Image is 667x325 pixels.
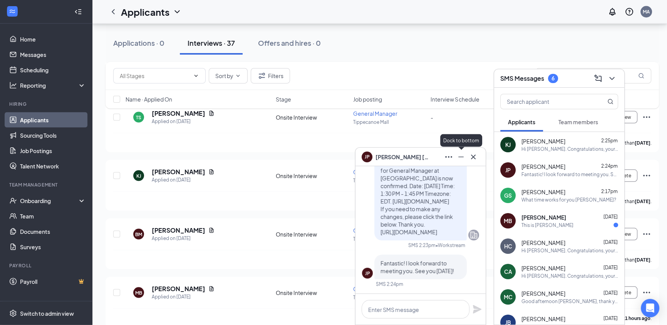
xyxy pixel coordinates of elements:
div: Onsite Interview [276,289,349,297]
svg: Company [469,230,478,240]
a: PayrollCrown [20,274,86,289]
div: JP [505,166,511,174]
span: Stage [276,95,291,103]
div: BM [135,231,142,238]
svg: Notifications [608,7,617,17]
svg: Minimize [456,152,466,162]
h3: SMS Messages [500,74,544,83]
svg: ComposeMessage [593,74,603,83]
button: Minimize [455,151,467,163]
div: Team Management [9,182,84,188]
button: Ellipses [442,151,455,163]
div: TS [136,114,141,121]
div: KJ [505,141,511,148]
span: General Manager [353,285,397,292]
div: Onsite Interview [276,172,349,180]
span: Team members [558,118,598,125]
span: Interview Schedule [431,95,479,103]
button: ComposeMessage [592,72,604,85]
svg: Settings [9,310,17,317]
svg: Document [208,169,215,175]
span: General Manager [353,168,397,175]
svg: ChevronLeft [109,7,118,17]
p: Tippecanoe Mall [353,294,426,301]
button: Filter Filters [251,68,290,83]
b: [DATE] [634,198,650,204]
span: [DATE] [603,265,618,270]
div: Applications · 0 [113,38,164,48]
p: Tippecanoe Mall [353,177,426,184]
button: ChevronDown [606,72,618,85]
div: Applied on [DATE] [152,235,215,242]
svg: Collapse [74,8,82,16]
div: Hiring [9,101,84,107]
div: Onboarding [20,197,79,205]
svg: Document [208,286,215,292]
svg: Filter [257,71,266,80]
b: [DATE] [634,257,650,263]
div: Onsite Interview [276,230,349,238]
span: General Manager [353,227,397,234]
span: [PERSON_NAME] [521,137,565,145]
span: [DATE] [603,239,618,245]
div: Interviews · 37 [188,38,235,48]
a: Sourcing Tools [20,128,86,143]
a: Surveys [20,239,86,255]
div: Dock to bottom [440,134,482,147]
button: Sort byChevronDown [209,68,248,83]
b: [DATE] [634,140,650,146]
span: [DATE] [603,290,618,296]
span: [PERSON_NAME] [521,315,565,323]
input: Search in interviews [536,68,651,83]
span: • Workstream [436,242,465,248]
div: Switch to admin view [20,310,74,317]
span: [PERSON_NAME] [521,163,565,170]
div: CA [504,268,512,275]
span: [DATE] [603,315,618,321]
div: GS [504,192,512,199]
button: Plane [473,305,482,314]
a: Messages [20,47,86,62]
svg: WorkstreamLogo [8,8,16,15]
div: 6 [551,75,555,82]
div: Hi [PERSON_NAME]. Congratulations, your meeting with [PERSON_NAME] Pretzels for General Manager a... [521,247,618,254]
div: MB [135,290,142,296]
svg: Analysis [9,82,17,89]
b: 21 hours ago [622,315,650,321]
span: [PERSON_NAME] [521,239,565,247]
button: Cross [467,151,479,163]
span: [PERSON_NAME] [521,290,565,297]
div: SMS 2:23pm [408,242,436,248]
span: [PERSON_NAME] [521,213,566,221]
span: Name · Applied On [126,95,172,103]
input: All Stages [120,72,190,80]
svg: Ellipses [642,230,651,239]
div: Hi [PERSON_NAME]. Congratulations, your meeting with [PERSON_NAME] Pretzels for Team Member at [G... [521,273,618,279]
a: Documents [20,224,86,239]
svg: Document [208,227,215,233]
h1: Applicants [121,5,169,18]
svg: Ellipses [642,288,651,297]
p: Tippecanoe Mall [353,119,426,125]
div: Offers and hires · 0 [258,38,321,48]
svg: MagnifyingGlass [638,73,644,79]
svg: ChevronDown [607,74,617,83]
svg: MagnifyingGlass [607,98,613,105]
div: MC [504,293,513,301]
a: Job Postings [20,143,86,158]
span: [PERSON_NAME] [PERSON_NAME] [375,153,429,161]
div: Applied on [DATE] [152,176,215,184]
h5: [PERSON_NAME] [152,168,205,176]
a: Scheduling [20,62,86,78]
span: [PERSON_NAME] [521,264,565,272]
span: [DATE] [603,214,618,220]
svg: Ellipses [444,152,453,162]
span: [PERSON_NAME] [521,188,565,196]
div: MA [643,8,650,15]
span: Job posting [353,95,382,103]
div: JP [365,270,370,277]
div: MB [504,217,512,225]
a: Home [20,32,86,47]
svg: ChevronDown [173,7,182,17]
